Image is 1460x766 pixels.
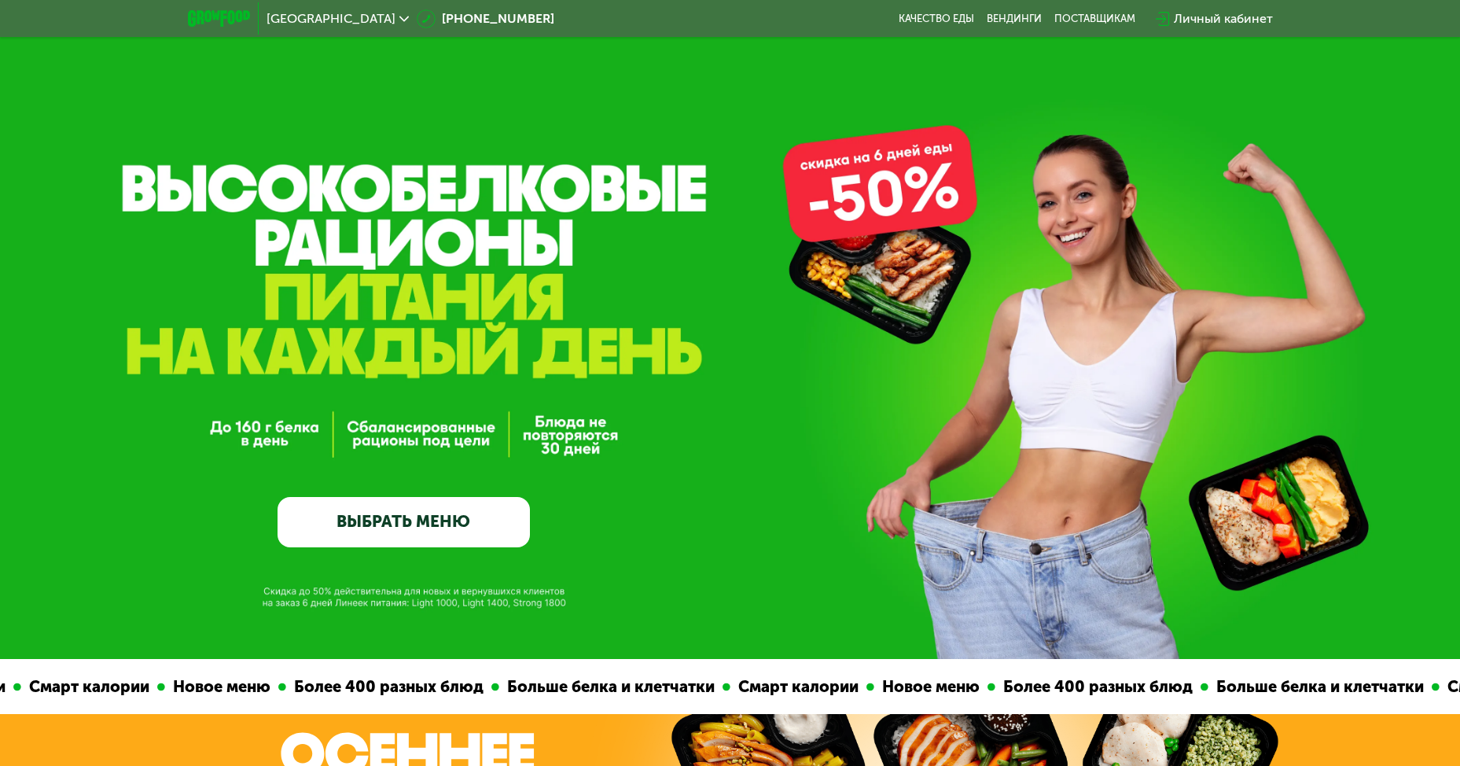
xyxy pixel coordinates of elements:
div: Более 400 разных блюд [284,675,489,699]
a: Качество еды [899,13,974,25]
div: Больше белка и клетчатки [1206,675,1429,699]
span: [GEOGRAPHIC_DATA] [267,13,395,25]
div: Смарт калории [728,675,864,699]
div: Новое меню [163,675,276,699]
div: поставщикам [1054,13,1135,25]
div: Личный кабинет [1174,9,1273,28]
a: ВЫБРАТЬ МЕНЮ [278,497,530,547]
a: [PHONE_NUMBER] [417,9,554,28]
div: Смарт калории [19,675,155,699]
a: Вендинги [987,13,1042,25]
div: Больше белка и клетчатки [497,675,720,699]
div: Более 400 разных блюд [993,675,1198,699]
div: Новое меню [872,675,985,699]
